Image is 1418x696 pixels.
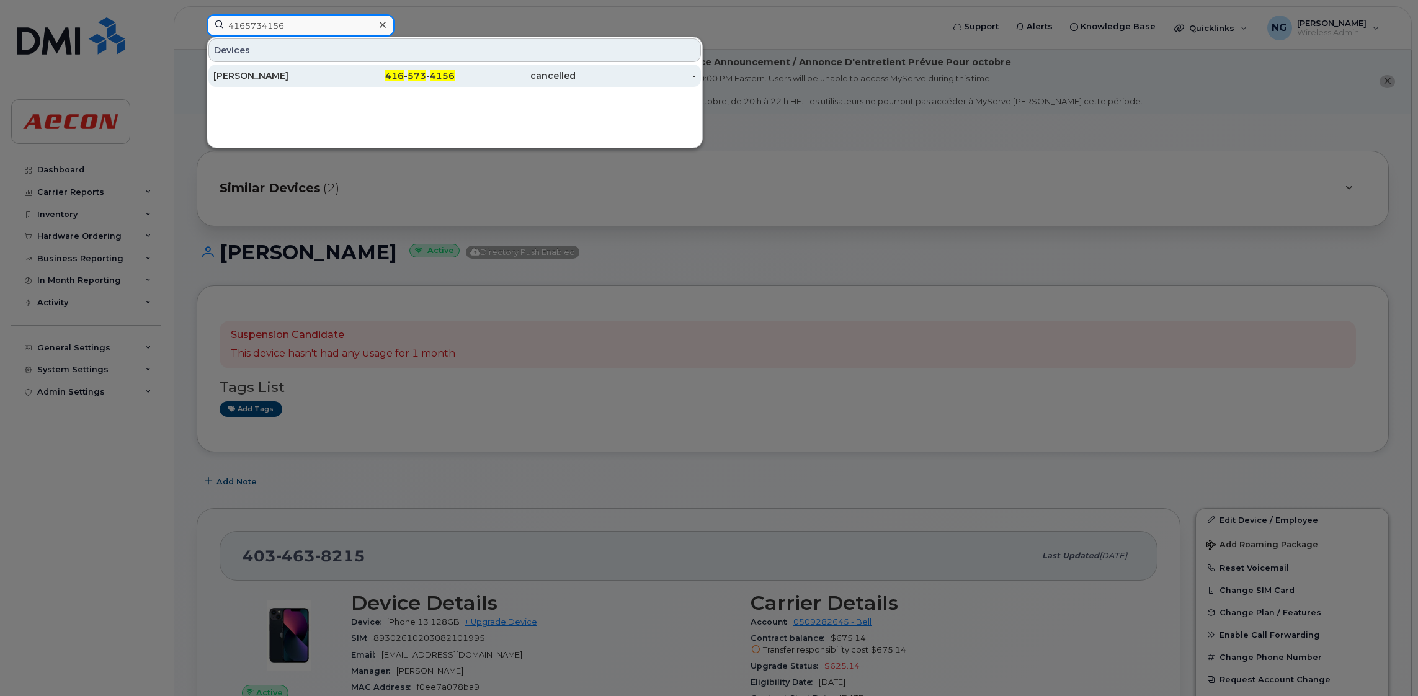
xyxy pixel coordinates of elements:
div: Devices [208,38,701,62]
span: 4156 [430,70,455,81]
span: 416 [385,70,404,81]
div: - - [334,69,455,82]
a: [PERSON_NAME]416-573-4156cancelled- [208,65,701,87]
div: [PERSON_NAME] [213,69,334,82]
span: 573 [408,70,426,81]
div: cancelled [455,69,576,82]
div: - [576,69,697,82]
